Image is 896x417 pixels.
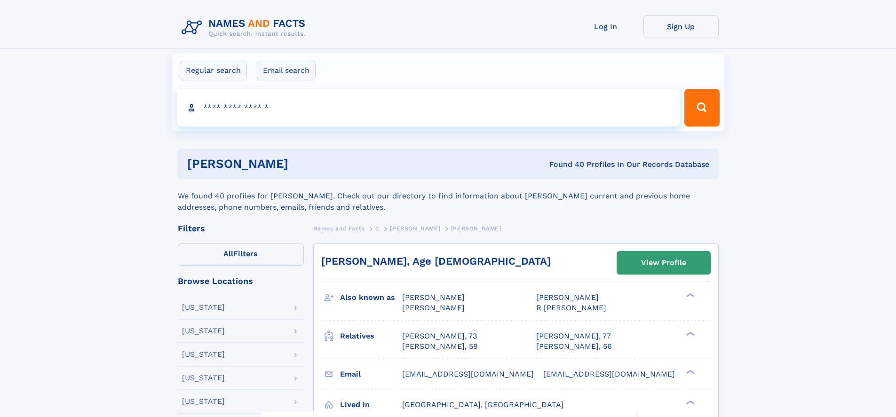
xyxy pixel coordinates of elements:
[223,249,233,258] span: All
[340,397,402,413] h3: Lived in
[684,292,695,299] div: ❯
[340,366,402,382] h3: Email
[257,61,316,80] label: Email search
[187,158,419,170] h1: [PERSON_NAME]
[402,331,477,341] a: [PERSON_NAME], 73
[340,290,402,306] h3: Also known as
[641,252,686,274] div: View Profile
[402,370,534,378] span: [EMAIL_ADDRESS][DOMAIN_NAME]
[340,328,402,344] h3: Relatives
[375,222,380,234] a: C
[643,15,719,38] a: Sign Up
[375,225,380,232] span: C
[536,303,606,312] span: R [PERSON_NAME]
[182,374,225,382] div: [US_STATE]
[536,341,612,352] a: [PERSON_NAME], 56
[182,398,225,405] div: [US_STATE]
[390,222,440,234] a: [PERSON_NAME]
[402,341,478,352] a: [PERSON_NAME], 59
[536,293,599,302] span: [PERSON_NAME]
[178,224,304,233] div: Filters
[177,89,681,126] input: search input
[321,255,551,267] a: [PERSON_NAME], Age [DEMOGRAPHIC_DATA]
[617,252,710,274] a: View Profile
[419,159,709,170] div: Found 40 Profiles In Our Records Database
[178,179,719,213] div: We found 40 profiles for [PERSON_NAME]. Check out our directory to find information about [PERSON...
[536,331,611,341] a: [PERSON_NAME], 77
[684,369,695,375] div: ❯
[402,303,465,312] span: [PERSON_NAME]
[178,243,304,266] label: Filters
[684,399,695,405] div: ❯
[390,225,440,232] span: [PERSON_NAME]
[180,61,247,80] label: Regular search
[402,400,563,409] span: [GEOGRAPHIC_DATA], [GEOGRAPHIC_DATA]
[568,15,643,38] a: Log In
[543,370,675,378] span: [EMAIL_ADDRESS][DOMAIN_NAME]
[178,277,304,285] div: Browse Locations
[182,327,225,335] div: [US_STATE]
[451,225,501,232] span: [PERSON_NAME]
[182,351,225,358] div: [US_STATE]
[182,304,225,311] div: [US_STATE]
[684,89,719,126] button: Search Button
[684,330,695,337] div: ❯
[178,15,313,40] img: Logo Names and Facts
[313,222,365,234] a: Names and Facts
[402,293,465,302] span: [PERSON_NAME]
